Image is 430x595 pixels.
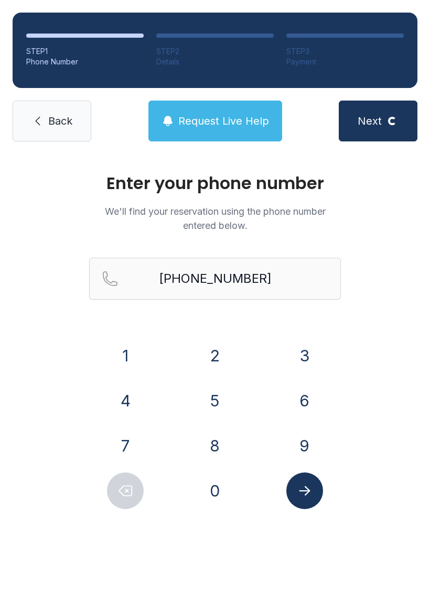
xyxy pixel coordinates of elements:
[286,472,323,509] button: Submit lookup form
[197,472,233,509] button: 0
[89,204,341,233] p: We'll find your reservation using the phone number entered below.
[197,427,233,464] button: 8
[286,427,323,464] button: 9
[26,57,144,67] div: Phone Number
[178,114,269,128] span: Request Live Help
[286,382,323,419] button: 6
[156,46,274,57] div: STEP 2
[89,258,341,300] input: Reservation phone number
[26,46,144,57] div: STEP 1
[286,46,404,57] div: STEP 3
[197,382,233,419] button: 5
[358,114,382,128] span: Next
[48,114,72,128] span: Back
[286,337,323,374] button: 3
[89,175,341,192] h1: Enter your phone number
[107,427,144,464] button: 7
[286,57,404,67] div: Payment
[156,57,274,67] div: Details
[107,337,144,374] button: 1
[107,472,144,509] button: Delete number
[107,382,144,419] button: 4
[197,337,233,374] button: 2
